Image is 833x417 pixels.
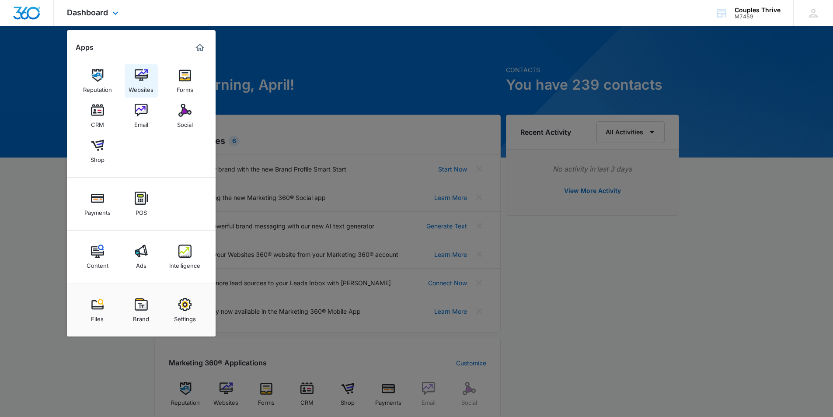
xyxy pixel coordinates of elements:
[81,64,114,98] a: Reputation
[125,99,158,133] a: Email
[735,14,781,20] div: account id
[81,99,114,133] a: CRM
[168,64,202,98] a: Forms
[81,294,114,327] a: Files
[84,205,111,216] div: Payments
[177,82,193,93] div: Forms
[168,240,202,273] a: Intelligence
[91,311,104,322] div: Files
[125,294,158,327] a: Brand
[134,117,148,128] div: Email
[91,152,105,163] div: Shop
[76,43,94,52] h2: Apps
[136,205,147,216] div: POS
[87,258,108,269] div: Content
[174,311,196,322] div: Settings
[735,7,781,14] div: account name
[67,8,108,17] span: Dashboard
[129,82,153,93] div: Websites
[125,187,158,221] a: POS
[83,82,112,93] div: Reputation
[168,99,202,133] a: Social
[125,64,158,98] a: Websites
[177,117,193,128] div: Social
[168,294,202,327] a: Settings
[133,311,149,322] div: Brand
[125,240,158,273] a: Ads
[91,117,104,128] div: CRM
[81,187,114,221] a: Payments
[169,258,200,269] div: Intelligence
[81,134,114,168] a: Shop
[136,258,146,269] div: Ads
[193,41,207,55] a: Marketing 360® Dashboard
[81,240,114,273] a: Content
